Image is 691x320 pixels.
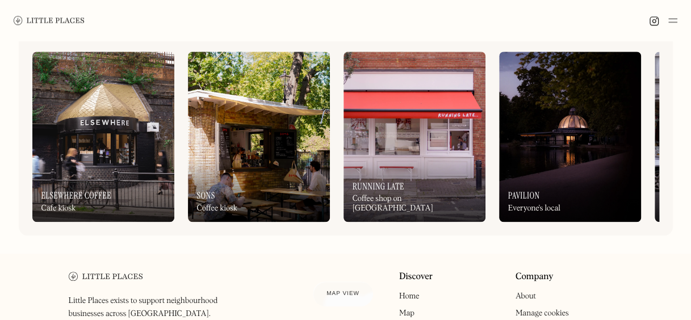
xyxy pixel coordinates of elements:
[399,309,414,317] a: Map
[344,52,485,222] a: Running LateCoffee shop on [GEOGRAPHIC_DATA]
[353,194,476,213] div: Coffee shop on [GEOGRAPHIC_DATA]
[41,204,76,213] div: Cafe kiosk
[508,204,560,213] div: Everyone's local
[188,52,330,222] a: SonsCoffee kiosk
[197,190,215,201] h3: Sons
[516,292,536,300] a: About
[499,52,641,222] a: PavilionEveryone's local
[508,190,540,201] h3: Pavilion
[353,181,404,192] h3: Running Late
[32,52,174,222] a: Elsewhere CoffeeCafe kiosk
[326,290,359,297] span: Map view
[399,292,419,300] a: Home
[313,281,373,306] a: Map view
[516,309,569,317] a: Manage cookies
[516,272,554,283] a: Company
[197,204,237,213] div: Coffee kiosk
[399,272,433,283] a: Discover
[41,190,111,201] h3: Elsewhere Coffee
